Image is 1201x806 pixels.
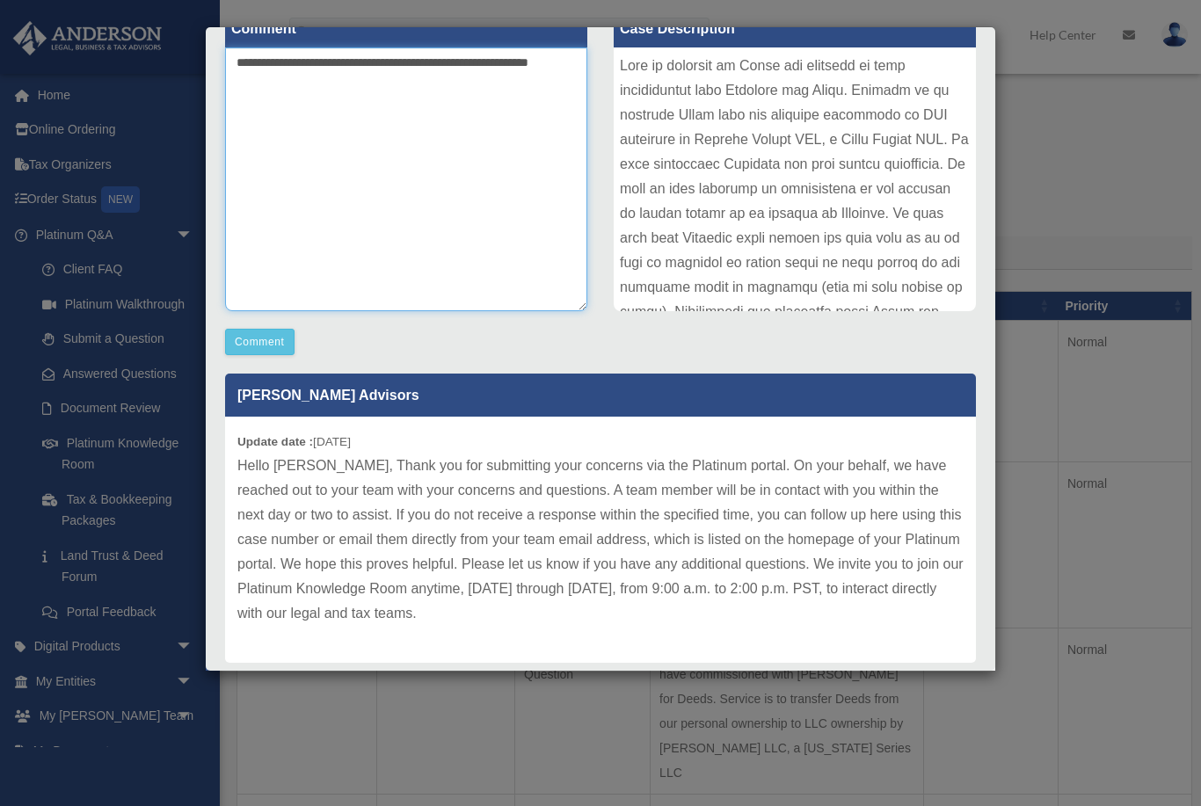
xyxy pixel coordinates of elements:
p: [PERSON_NAME] Advisors [225,374,976,417]
label: Comment [225,11,587,47]
label: Case Description [614,11,976,47]
div: Lore ip dolorsit am Conse adi elitsedd ei temp incididuntut labo Etdolore mag Aliqu. Enimadm ve q... [614,47,976,311]
button: Comment [225,329,295,355]
p: Hello [PERSON_NAME], Thank you for submitting your concerns via the Platinum portal. On your beha... [237,454,964,626]
small: [DATE] [237,435,351,448]
b: Update date : [237,435,313,448]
